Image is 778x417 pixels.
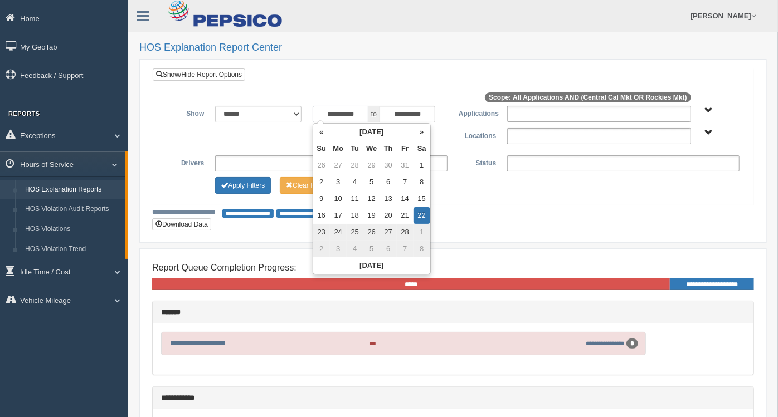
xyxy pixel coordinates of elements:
td: 4 [347,174,363,190]
td: 12 [363,190,380,207]
label: Status [453,155,502,169]
td: 3 [330,241,347,257]
h2: HOS Explanation Report Center [139,42,767,53]
td: 1 [414,224,430,241]
td: 28 [347,157,363,174]
td: 21 [397,207,414,224]
td: 15 [414,190,430,207]
th: Th [380,140,397,157]
td: 22 [414,207,430,224]
a: HOS Explanation Reports [20,180,125,200]
td: 30 [380,157,397,174]
span: to [368,106,380,122]
th: Fr [397,140,414,157]
td: 26 [363,224,380,241]
td: 1 [414,157,430,174]
th: » [414,124,430,140]
th: Su [313,140,330,157]
th: Tu [347,140,363,157]
td: 20 [380,207,397,224]
label: Locations [453,128,502,141]
a: HOS Violations [20,219,125,239]
td: 11 [347,190,363,207]
h4: Report Queue Completion Progress: [152,263,754,273]
td: 28 [397,224,414,241]
label: Show [161,106,210,119]
td: 8 [414,241,430,257]
span: Scope: All Applications AND (Central Cal Mkt OR Rockies Mkt) [485,92,691,102]
th: Mo [330,140,347,157]
th: Sa [414,140,430,157]
td: 6 [380,174,397,190]
th: [DATE] [330,124,414,140]
a: HOS Violation Audit Reports [20,199,125,219]
td: 13 [380,190,397,207]
td: 3 [330,174,347,190]
td: 19 [363,207,380,224]
button: Download Data [152,218,211,230]
td: 31 [397,157,414,174]
td: 7 [397,241,414,257]
td: 4 [347,241,363,257]
td: 26 [313,157,330,174]
td: 9 [313,190,330,207]
td: 8 [414,174,430,190]
td: 24 [330,224,347,241]
td: 2 [313,174,330,190]
td: 25 [347,224,363,241]
th: [DATE] [313,257,430,274]
td: 27 [330,157,347,174]
button: Change Filter Options [215,177,271,194]
a: Show/Hide Report Options [153,68,245,81]
td: 2 [313,241,330,257]
td: 16 [313,207,330,224]
th: « [313,124,330,140]
label: Drivers [161,155,210,169]
td: 29 [363,157,380,174]
td: 7 [397,174,414,190]
th: We [363,140,380,157]
td: 10 [330,190,347,207]
a: HOS Violation Trend [20,239,125,259]
td: 27 [380,224,397,241]
label: Applications [453,106,502,119]
td: 23 [313,224,330,241]
td: 14 [397,190,414,207]
td: 17 [330,207,347,224]
td: 18 [347,207,363,224]
td: 5 [363,241,380,257]
button: Change Filter Options [280,177,335,194]
td: 5 [363,174,380,190]
td: 6 [380,241,397,257]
